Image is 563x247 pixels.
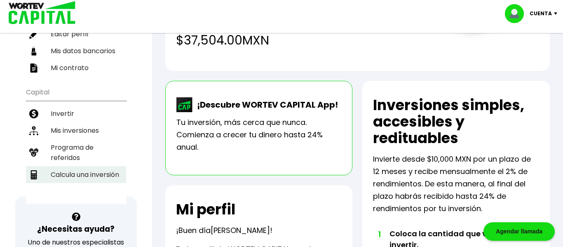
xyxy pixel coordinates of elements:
[29,109,38,118] img: invertir-icon.b3b967d7.svg
[483,222,555,241] div: Agendar llamada
[29,126,38,135] img: inversiones-icon.6695dc30.svg
[373,153,539,215] p: Invierte desde $10,000 MXN por un plazo de 12 meses y recibe mensualmente el 2% de rendimientos. ...
[26,105,126,122] a: Invertir
[211,225,270,235] span: [PERSON_NAME]
[26,3,126,76] ul: Perfil
[26,122,126,139] a: Mis inversiones
[176,116,342,153] p: Tu inversión, más cerca que nunca. Comienza a crecer tu dinero hasta 24% anual.
[37,223,115,235] h3: ¿Necesitas ayuda?
[377,228,381,240] span: 1
[26,59,126,76] a: Mi contrato
[373,97,539,146] h2: Inversiones simples, accesibles y redituables
[29,170,38,179] img: calculadora-icon.17d418c4.svg
[29,30,38,39] img: editar-icon.952d3147.svg
[176,31,433,49] h4: $37,504.00 MXN
[29,47,38,56] img: datos-icon.10cf9172.svg
[530,7,552,20] p: Cuenta
[193,99,338,111] p: ¡Descubre WORTEV CAPITAL App!
[176,224,272,237] p: ¡Buen día !
[26,26,126,42] a: Editar perfil
[505,4,530,23] img: profile-image
[29,64,38,73] img: contrato-icon.f2db500c.svg
[552,12,563,15] img: icon-down
[26,83,126,204] ul: Capital
[29,148,38,157] img: recomiendanos-icon.9b8e9327.svg
[26,42,126,59] a: Mis datos bancarios
[26,139,126,166] a: Programa de referidos
[176,97,193,112] img: wortev-capital-app-icon
[176,201,235,218] h2: Mi perfil
[26,166,126,183] a: Calcula una inversión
